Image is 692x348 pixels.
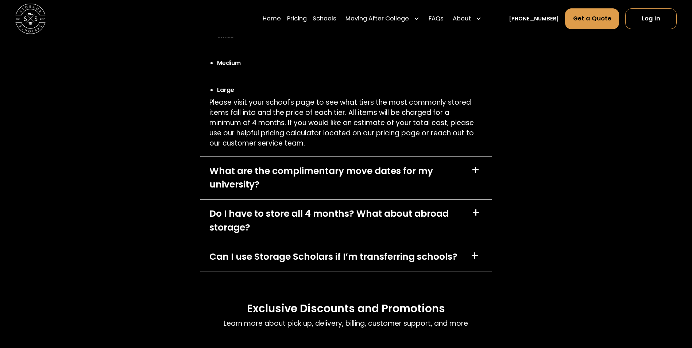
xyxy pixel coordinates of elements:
div: + [471,164,480,176]
div: About [450,8,485,30]
a: Schools [313,8,336,30]
h3: Exclusive Discounts and Promotions [247,302,445,316]
li: Medium [217,59,483,67]
div: What are the complimentary move dates for my university? [209,164,462,192]
a: Home [263,8,281,30]
div: Can I use Storage Scholars if I’m transferring schools? [209,250,457,263]
a: Get a Quote [565,9,619,29]
div: Do I have to store all 4 months? What about abroad storage? [209,207,463,234]
a: Pricing [287,8,307,30]
div: + [472,207,480,219]
a: FAQs [429,8,444,30]
div: About [453,15,471,24]
li: Large [217,86,483,94]
p: Please visit your school's page to see what tiers the most commonly stored items fall into and th... [209,97,483,148]
div: Moving After College [343,8,423,30]
div: + [471,250,479,262]
img: Storage Scholars main logo [15,4,46,34]
a: Log In [625,9,677,29]
p: Learn more about pick up, delivery, billing, customer support, and more [224,318,468,329]
a: [PHONE_NUMBER] [509,15,559,23]
div: Moving After College [345,15,409,24]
